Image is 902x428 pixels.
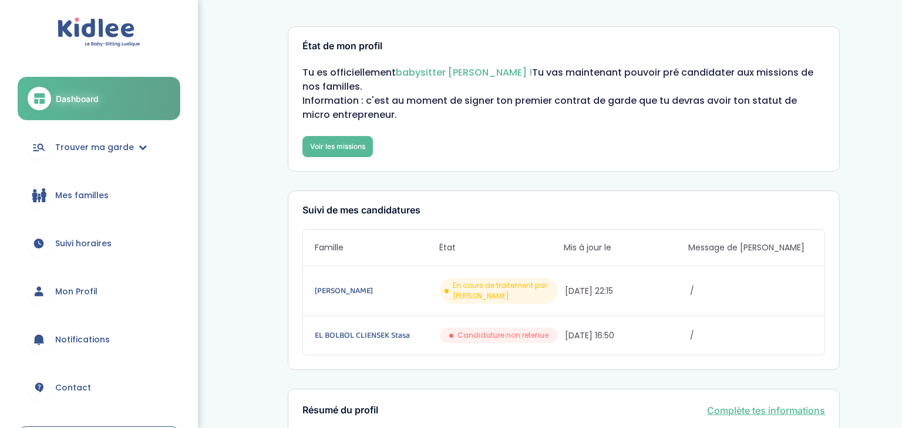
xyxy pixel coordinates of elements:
a: Mes familles [18,174,180,216]
span: Famille [315,242,439,254]
a: Suivi horaires [18,222,180,264]
span: / [690,330,813,342]
span: Dashboard [56,93,99,105]
span: Message de [PERSON_NAME] [688,242,813,254]
h3: Suivi de mes candidatures [302,205,825,216]
span: Trouver ma garde [55,141,134,154]
a: Mon Profil [18,270,180,312]
span: Suivi horaires [55,237,112,250]
a: Dashboard [18,77,180,120]
span: Candidature non retenue [457,330,548,341]
img: logo.svg [58,18,140,47]
span: / [690,285,813,297]
h3: État de mon profil [302,41,825,52]
a: Notifications [18,318,180,361]
span: En cours de traitement par [PERSON_NAME] [453,280,553,301]
span: Mis à jour le [564,242,688,254]
a: Complète tes informations [707,403,825,417]
p: Information : c'est au moment de signer ton premier contrat de garde que tu devras avoir ton stat... [302,94,825,122]
a: Contact [18,366,180,409]
h3: Résumé du profil [302,405,378,416]
span: État [439,242,564,254]
span: Contact [55,382,91,394]
span: babysitter [PERSON_NAME] ! [396,66,532,79]
a: EL BOLBOL CLIENSEK Stasa [315,329,437,342]
span: [DATE] 22:15 [565,285,688,297]
p: Tu es officiellement Tu vas maintenant pouvoir pré candidater aux missions de nos familles. [302,66,825,94]
span: Notifications [55,334,110,346]
a: Trouver ma garde [18,126,180,168]
span: Mon Profil [55,286,97,298]
a: [PERSON_NAME] [315,284,437,297]
a: Voir les missions [302,136,373,157]
span: Mes familles [55,189,109,202]
span: [DATE] 16:50 [565,330,688,342]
